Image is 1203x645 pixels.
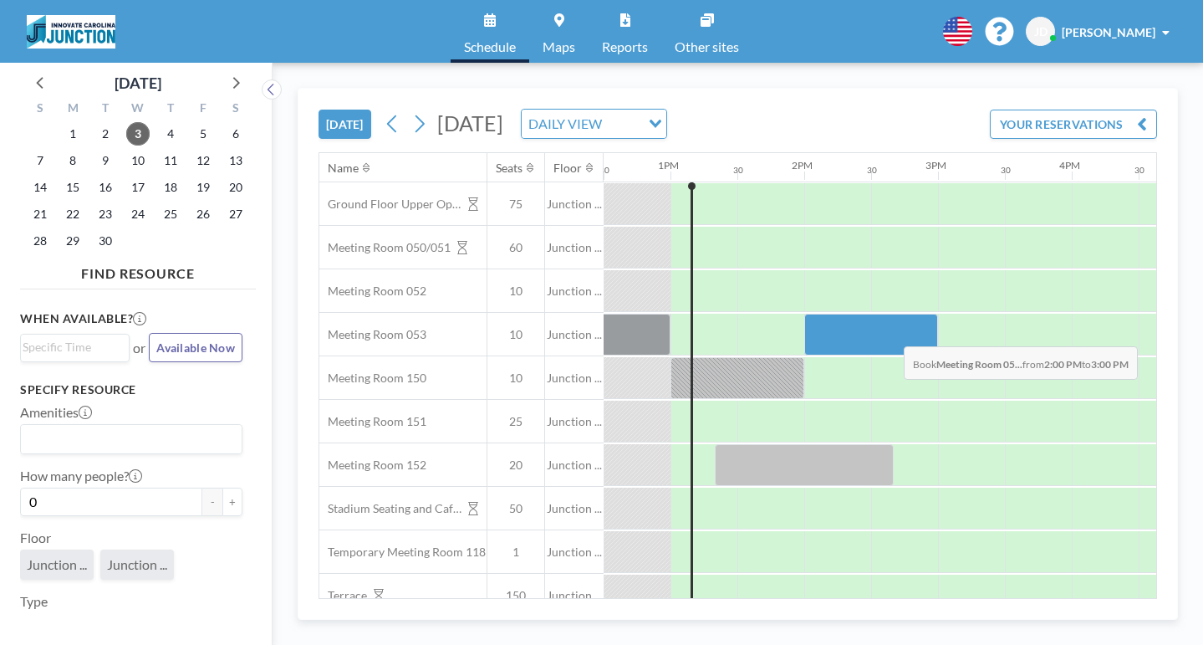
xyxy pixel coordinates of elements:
span: Saturday, September 13, 2025 [224,149,247,172]
span: Ground Floor Upper Open Area [319,197,461,212]
span: Tuesday, September 9, 2025 [94,149,117,172]
div: 30 [1001,165,1011,176]
div: 4PM [1059,159,1080,171]
span: Sunday, September 7, 2025 [28,149,52,172]
span: Friday, September 12, 2025 [191,149,215,172]
span: JD [1034,24,1048,39]
label: How many people? [20,468,142,484]
span: 20 [487,458,544,473]
span: Other sites [675,40,739,54]
input: Search for option [607,113,639,135]
span: Schedule [464,40,516,54]
span: 1 [487,545,544,560]
span: Tuesday, September 23, 2025 [94,202,117,226]
span: Monday, September 1, 2025 [61,122,84,146]
div: M [57,99,89,120]
label: Floor [20,530,51,546]
div: Search for option [522,110,666,138]
div: Floor [553,161,582,176]
label: Amenities [20,404,92,421]
span: Junction ... [545,545,604,560]
span: Junction ... [545,588,604,603]
span: 60 [487,240,544,255]
div: F [186,99,219,120]
button: + [222,488,242,516]
span: Monday, September 22, 2025 [61,202,84,226]
span: Tuesday, September 30, 2025 [94,229,117,253]
span: Friday, September 5, 2025 [191,122,215,146]
div: 30 [1134,165,1144,176]
button: Available Now [149,333,242,362]
span: Book from to [904,346,1138,380]
div: S [219,99,252,120]
span: Reports [602,40,648,54]
span: Thursday, September 11, 2025 [159,149,182,172]
span: Wednesday, September 3, 2025 [126,122,150,146]
input: Search for option [23,338,120,356]
span: Junction ... [545,501,604,516]
input: Search for option [23,428,232,450]
span: Junction ... [545,414,604,429]
button: - [202,488,222,516]
div: 2PM [792,159,813,171]
span: Sunday, September 28, 2025 [28,229,52,253]
span: Meeting Room 152 [319,458,426,473]
span: Thursday, September 4, 2025 [159,122,182,146]
span: Thursday, September 18, 2025 [159,176,182,199]
div: [DATE] [115,71,161,95]
span: Sunday, September 14, 2025 [28,176,52,199]
span: Junction ... [545,371,604,386]
span: Monday, September 8, 2025 [61,149,84,172]
span: Meeting Room 150 [319,371,426,386]
div: 30 [599,165,609,176]
div: 1PM [658,159,679,171]
img: organization-logo [27,15,115,49]
div: Seats [496,161,522,176]
div: T [154,99,186,120]
span: Junction ... [27,556,87,573]
span: Wednesday, September 24, 2025 [126,202,150,226]
div: 30 [867,165,877,176]
span: Junction ... [107,556,167,573]
span: Meeting Room 052 [319,284,426,299]
span: 10 [487,284,544,299]
h4: FIND RESOURCE [20,259,256,282]
span: Friday, September 26, 2025 [191,202,215,226]
label: Type [20,593,48,610]
span: Junction ... [545,197,604,212]
span: Junction ... [545,284,604,299]
div: S [24,99,57,120]
span: Available Now [156,340,235,355]
button: [DATE] [319,110,371,139]
b: 3:00 PM [1091,358,1129,371]
span: Stadium Seating and Cafe area [319,501,461,516]
span: Meeting Room 053 [319,327,426,342]
span: Thursday, September 25, 2025 [159,202,182,226]
span: or [133,340,145,356]
span: 75 [487,197,544,212]
span: Wednesday, September 10, 2025 [126,149,150,172]
div: Search for option [21,425,242,453]
h3: Specify resource [20,382,242,397]
button: YOUR RESERVATIONS [990,110,1157,139]
span: Terrace [319,588,367,603]
span: Sunday, September 21, 2025 [28,202,52,226]
span: Friday, September 19, 2025 [191,176,215,199]
div: W [122,99,155,120]
span: Saturday, September 20, 2025 [224,176,247,199]
b: Meeting Room 05... [936,358,1022,371]
span: Tuesday, September 2, 2025 [94,122,117,146]
span: Maps [543,40,575,54]
span: Monday, September 15, 2025 [61,176,84,199]
b: 2:00 PM [1044,358,1082,371]
span: 25 [487,414,544,429]
span: [PERSON_NAME] [1062,25,1155,39]
span: [DATE] [437,110,503,136]
div: Name [328,161,359,176]
span: Junction ... [545,458,604,473]
span: Meeting Room 050/051 [319,240,451,255]
div: 3PM [925,159,946,171]
span: 150 [487,588,544,603]
span: Saturday, September 27, 2025 [224,202,247,226]
span: Junction ... [545,327,604,342]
